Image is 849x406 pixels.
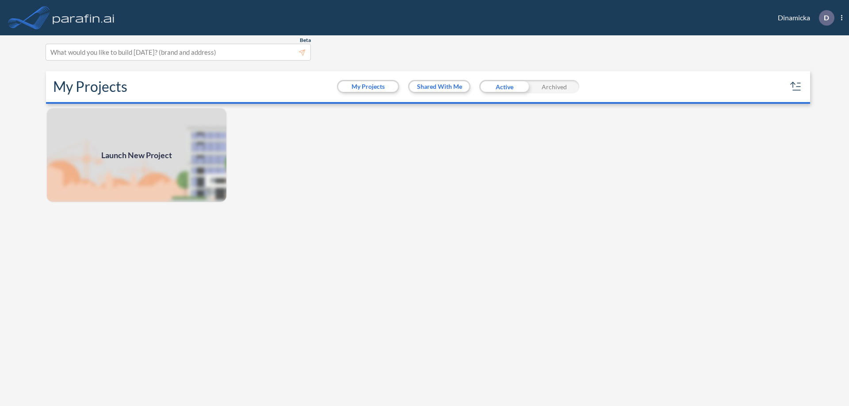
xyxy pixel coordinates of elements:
[479,80,529,93] div: Active
[789,80,803,94] button: sort
[529,80,579,93] div: Archived
[409,81,469,92] button: Shared With Me
[53,78,127,95] h2: My Projects
[300,37,311,44] span: Beta
[338,81,398,92] button: My Projects
[101,149,172,161] span: Launch New Project
[46,107,227,203] a: Launch New Project
[765,10,842,26] div: Dinamicka
[46,107,227,203] img: add
[824,14,829,22] p: D
[51,9,116,27] img: logo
